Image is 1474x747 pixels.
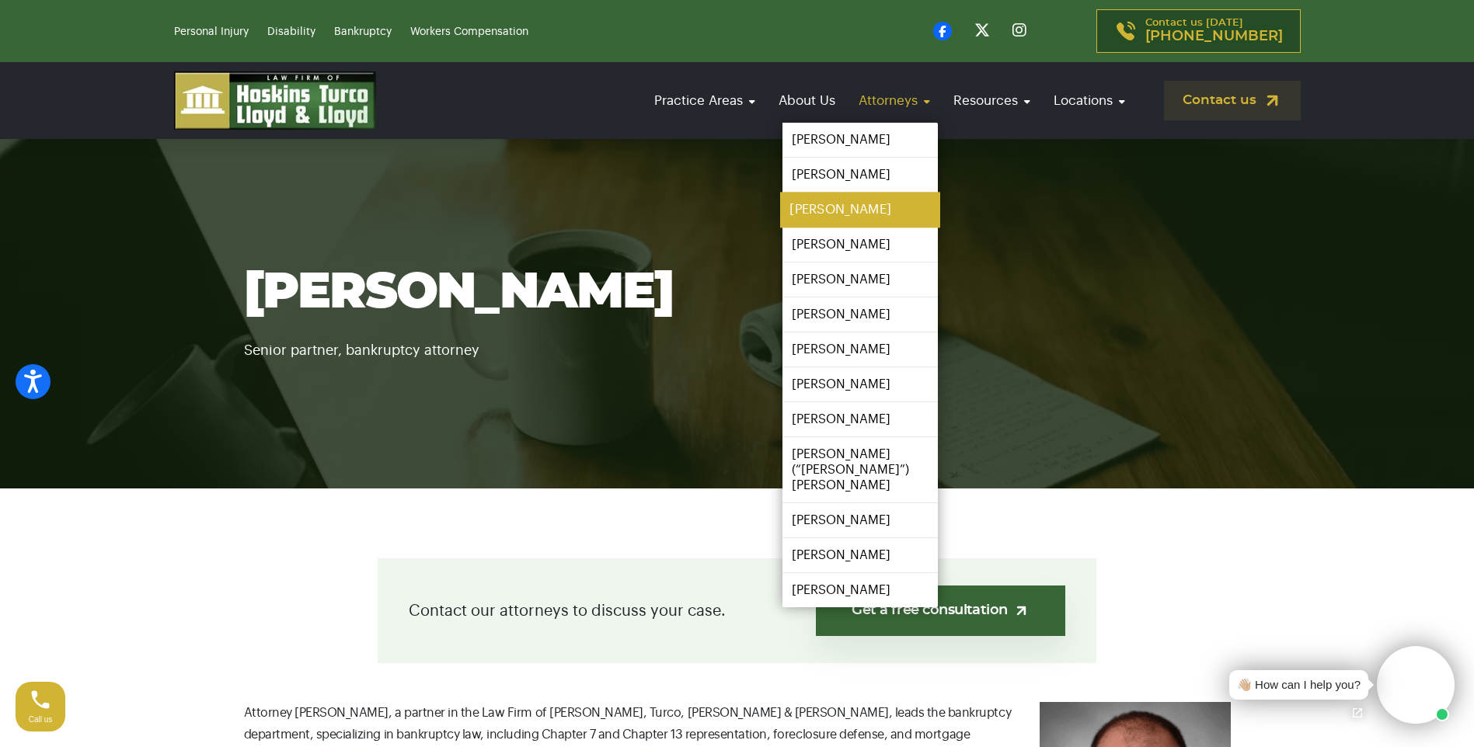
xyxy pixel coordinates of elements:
span: Call us [29,715,53,724]
a: Get a free consultation [816,585,1065,636]
a: Personal Injury [174,26,249,37]
a: [PERSON_NAME] [780,193,940,228]
a: Contact us [DATE][PHONE_NUMBER] [1096,9,1301,53]
a: About Us [771,78,843,123]
a: Open chat [1341,697,1374,729]
div: 👋🏼 How can I help you? [1237,676,1361,694]
a: Resources [946,78,1038,123]
img: logo [174,71,376,130]
h1: [PERSON_NAME] [244,266,1231,320]
a: Contact us [1164,81,1301,120]
p: Contact us [DATE] [1145,18,1283,44]
a: Practice Areas [646,78,763,123]
a: Locations [1046,78,1133,123]
a: [PERSON_NAME] [782,297,938,332]
div: Contact our attorneys to discuss your case. [378,558,1096,663]
a: [PERSON_NAME] [782,262,938,297]
a: [PERSON_NAME] [782,332,938,367]
a: Workers Compensation [410,26,528,37]
span: [PHONE_NUMBER] [1145,29,1283,44]
p: Senior partner, bankruptcy attorney [244,320,1231,362]
a: [PERSON_NAME] [782,573,938,607]
a: [PERSON_NAME] [782,123,938,157]
a: Bankruptcy [334,26,392,37]
a: [PERSON_NAME] [782,538,938,572]
a: Disability [267,26,315,37]
a: [PERSON_NAME] [782,503,938,537]
a: [PERSON_NAME] (“[PERSON_NAME]”) [PERSON_NAME] [782,437,938,502]
a: [PERSON_NAME] [782,402,938,436]
img: arrow-up-right-light.svg [1013,603,1030,619]
a: Attorneys [851,78,938,123]
a: [PERSON_NAME] [782,367,938,401]
a: [PERSON_NAME] [782,228,938,262]
a: [PERSON_NAME] [782,158,938,192]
